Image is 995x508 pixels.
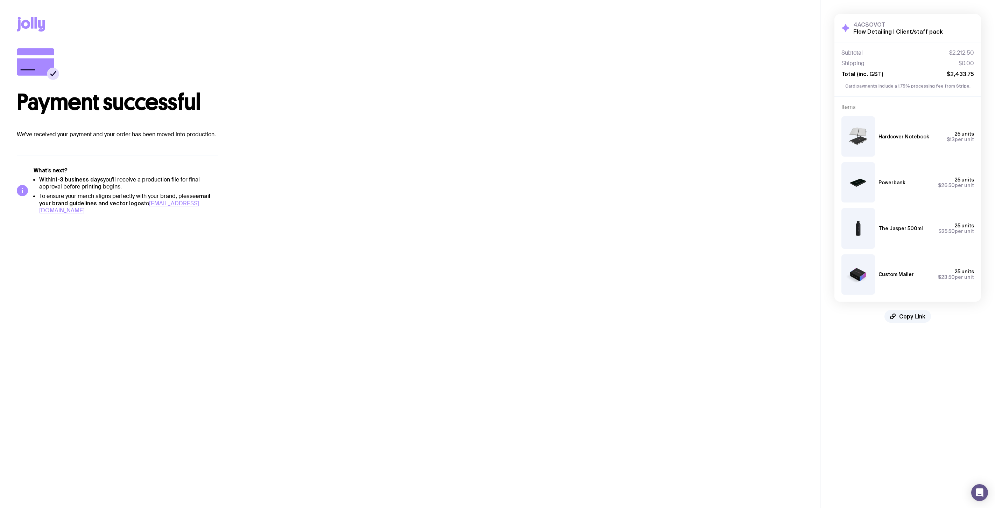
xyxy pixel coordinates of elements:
[959,60,974,67] span: $0.00
[17,130,803,139] p: We’ve received your payment and your order has been moved into production.
[841,49,863,56] span: Subtotal
[971,484,988,501] div: Open Intercom Messenger
[853,21,943,28] h3: 4AC8OVOT
[938,183,974,188] span: per unit
[938,274,955,280] span: $23.50
[878,272,914,277] h3: Custom Mailer
[899,313,925,320] span: Copy Link
[34,167,218,174] h5: What’s next?
[938,228,974,234] span: per unit
[947,137,974,142] span: per unit
[954,269,974,274] span: 25 units
[938,228,955,234] span: $25.50
[878,134,929,139] h3: Hardcover Notebook
[947,70,974,77] span: $2,433.75
[841,60,865,67] span: Shipping
[878,180,905,185] h3: Powerbank
[938,274,974,280] span: per unit
[55,176,103,183] strong: 1-3 business days
[17,91,803,114] h1: Payment successful
[954,223,974,228] span: 25 units
[878,226,923,231] h3: The Jasper 500ml
[954,131,974,137] span: 25 units
[949,49,974,56] span: $2,212.50
[841,104,974,111] h4: Items
[841,70,883,77] span: Total (inc. GST)
[841,83,974,89] p: Card payments include a 1.75% processing fee from Stripe.
[938,183,955,188] span: $26.50
[954,177,974,183] span: 25 units
[39,176,218,190] li: Within you'll receive a production file for final approval before printing begins.
[39,200,199,214] a: [EMAIL_ADDRESS][DOMAIN_NAME]
[853,28,943,35] h2: Flow Detailing | Client/staff pack
[39,192,218,214] li: To ensure your merch aligns perfectly with your brand, please to
[39,193,210,206] strong: email your brand guidelines and vector logos
[884,310,931,323] button: Copy Link
[947,137,955,142] span: $13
